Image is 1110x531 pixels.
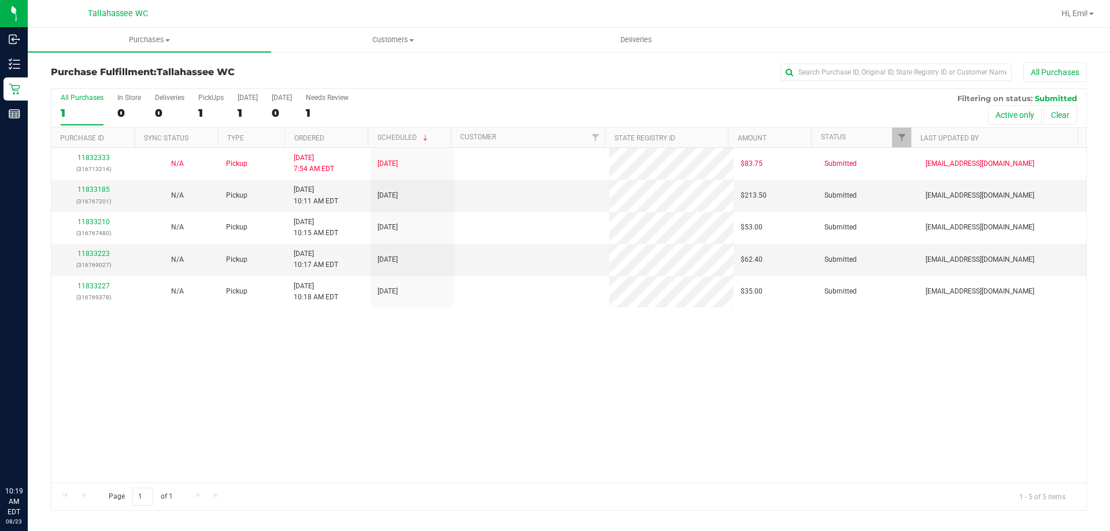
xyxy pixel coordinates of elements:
[132,488,153,506] input: 1
[171,254,184,265] button: N/A
[28,28,271,52] a: Purchases
[741,158,763,169] span: $83.75
[294,184,338,206] span: [DATE] 10:11 AM EDT
[227,134,244,142] a: Type
[12,439,46,473] iframe: Resource center
[58,164,128,174] p: (316713214)
[586,128,605,147] a: Filter
[77,250,110,258] a: 11833223
[144,134,188,142] a: Sync Status
[824,158,857,169] span: Submitted
[171,286,184,297] button: N/A
[226,222,247,233] span: Pickup
[926,190,1034,201] span: [EMAIL_ADDRESS][DOMAIN_NAME]
[1010,488,1075,505] span: 1 - 5 of 5 items
[155,94,184,102] div: Deliveries
[378,222,398,233] span: [DATE]
[378,254,398,265] span: [DATE]
[460,133,496,141] a: Customer
[378,286,398,297] span: [DATE]
[9,83,20,95] inline-svg: Retail
[1035,94,1077,103] span: Submitted
[272,94,292,102] div: [DATE]
[957,94,1033,103] span: Filtering on status:
[926,286,1034,297] span: [EMAIL_ADDRESS][DOMAIN_NAME]
[378,158,398,169] span: [DATE]
[226,286,247,297] span: Pickup
[5,517,23,526] p: 08/23
[117,94,141,102] div: In Store
[9,108,20,120] inline-svg: Reports
[51,67,396,77] h3: Purchase Fulfillment:
[741,254,763,265] span: $62.40
[378,133,430,142] a: Scheduled
[272,35,514,45] span: Customers
[77,185,110,194] a: 11833185
[61,106,103,120] div: 1
[1061,9,1088,18] span: Hi, Emi!
[171,158,184,169] button: N/A
[238,94,258,102] div: [DATE]
[198,106,224,120] div: 1
[605,35,668,45] span: Deliveries
[926,222,1034,233] span: [EMAIL_ADDRESS][DOMAIN_NAME]
[157,66,235,77] span: Tallahassee WC
[294,281,338,303] span: [DATE] 10:18 AM EDT
[294,134,324,142] a: Ordered
[77,154,110,162] a: 11832333
[226,158,247,169] span: Pickup
[741,190,767,201] span: $213.50
[824,190,857,201] span: Submitted
[824,254,857,265] span: Submitted
[9,34,20,45] inline-svg: Inbound
[306,106,349,120] div: 1
[88,9,148,18] span: Tallahassee WC
[741,286,763,297] span: $35.00
[988,105,1042,125] button: Active only
[77,218,110,226] a: 11833210
[238,106,258,120] div: 1
[171,223,184,231] span: Not Applicable
[117,106,141,120] div: 0
[892,128,911,147] a: Filter
[171,222,184,233] button: N/A
[272,106,292,120] div: 0
[171,191,184,199] span: Not Applicable
[821,133,846,141] a: Status
[226,190,247,201] span: Pickup
[155,106,184,120] div: 0
[171,159,184,168] span: Not Applicable
[1044,105,1077,125] button: Clear
[99,488,182,506] span: Page of 1
[1023,62,1087,82] button: All Purchases
[294,248,338,270] span: [DATE] 10:17 AM EDT
[58,196,128,207] p: (316767201)
[58,292,128,303] p: (316769378)
[515,28,758,52] a: Deliveries
[378,190,398,201] span: [DATE]
[171,287,184,295] span: Not Applicable
[77,282,110,290] a: 11833227
[738,134,767,142] a: Amount
[60,134,104,142] a: Purchase ID
[171,255,184,263] span: Not Applicable
[926,254,1034,265] span: [EMAIL_ADDRESS][DOMAIN_NAME]
[226,254,247,265] span: Pickup
[198,94,224,102] div: PickUps
[58,228,128,239] p: (316767480)
[926,158,1034,169] span: [EMAIL_ADDRESS][DOMAIN_NAME]
[61,94,103,102] div: All Purchases
[58,259,128,270] p: (316769027)
[824,286,857,297] span: Submitted
[824,222,857,233] span: Submitted
[171,190,184,201] button: N/A
[28,35,271,45] span: Purchases
[294,217,338,239] span: [DATE] 10:15 AM EDT
[741,222,763,233] span: $53.00
[780,64,1012,81] input: Search Purchase ID, Original ID, State Registry ID or Customer Name...
[306,94,349,102] div: Needs Review
[9,58,20,70] inline-svg: Inventory
[5,486,23,517] p: 10:19 AM EDT
[920,134,979,142] a: Last Updated By
[294,153,334,174] span: [DATE] 7:54 AM EDT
